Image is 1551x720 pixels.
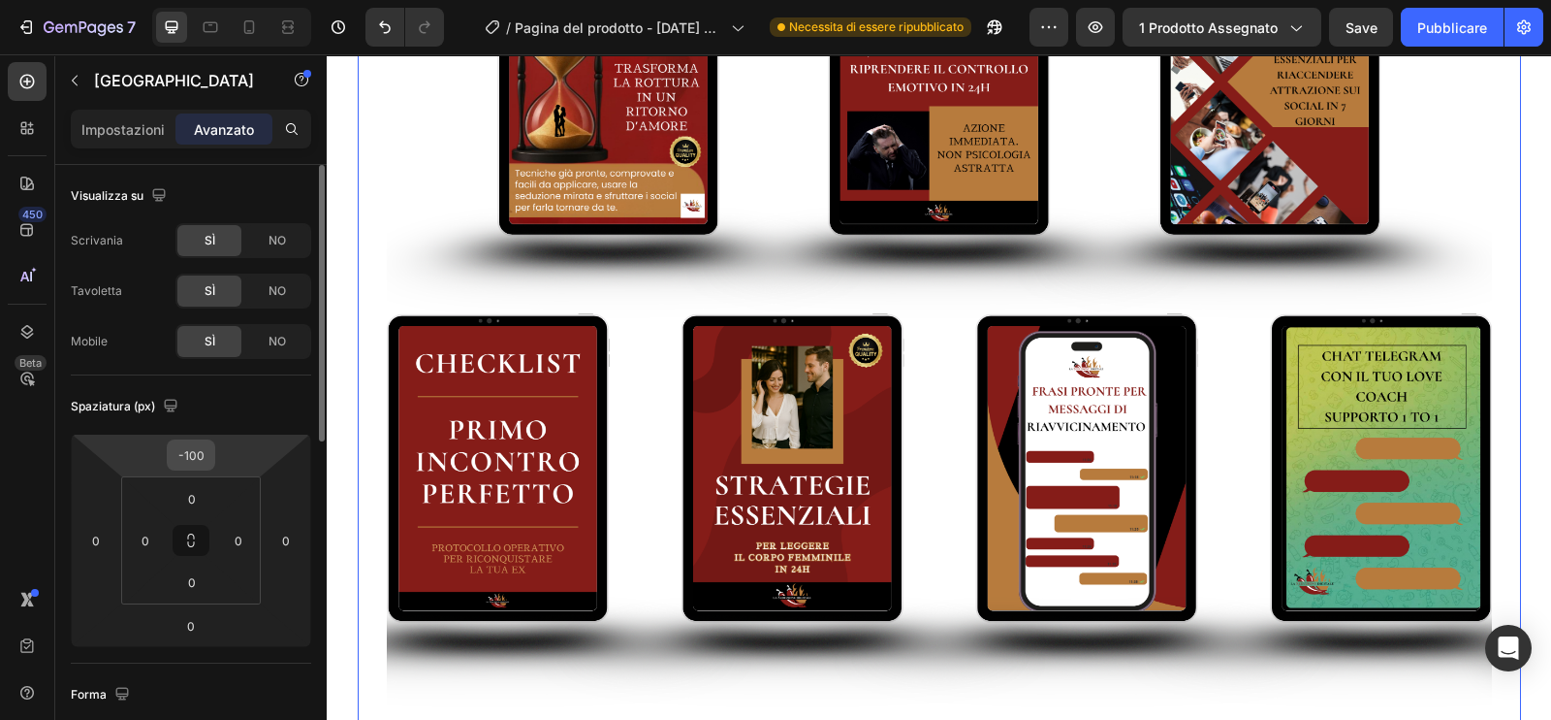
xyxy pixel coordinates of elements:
font: 1 prodotto assegnato [1139,19,1278,36]
font: SÌ [205,233,215,247]
input: 0 [271,526,301,555]
div: Annulla/Ripristina [365,8,444,47]
font: SÌ [205,283,215,298]
font: Spaziatura (px) [71,399,155,413]
input: 0px [173,568,211,597]
input: 0px [173,484,211,513]
font: 450 [22,208,43,221]
font: Pagina del prodotto - [DATE] 22:40:54 [515,19,716,56]
font: SÌ [205,334,215,348]
input: 0 [81,526,111,555]
font: NO [269,334,286,348]
input: -100 [172,441,210,470]
button: Save [1329,8,1393,47]
input: 0px [131,526,160,555]
button: 7 [8,8,144,47]
input: 0 [172,611,210,640]
div: Apri Intercom Messenger [1485,625,1532,671]
font: NO [269,283,286,298]
font: Forma [71,687,107,702]
iframe: Area di progettazione [327,54,1551,720]
font: NO [269,233,286,247]
font: / [506,19,511,36]
font: Visualizza su [71,188,143,203]
input: 0px [224,526,253,555]
font: Pubblicare [1417,19,1487,36]
button: 1 prodotto assegnato [1123,8,1321,47]
font: Beta [19,356,42,370]
font: Necessita di essere ripubblicato [789,19,964,34]
font: Scrivania [71,233,123,247]
font: Tavoletta [71,283,122,298]
font: [GEOGRAPHIC_DATA] [94,71,254,90]
span: Save [1345,19,1377,36]
button: Pubblicare [1401,8,1504,47]
font: 7 [127,17,136,37]
p: Riga [94,69,259,92]
font: Avanzato [194,121,254,138]
font: Impostazioni [81,121,165,138]
font: Mobile [71,334,108,348]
